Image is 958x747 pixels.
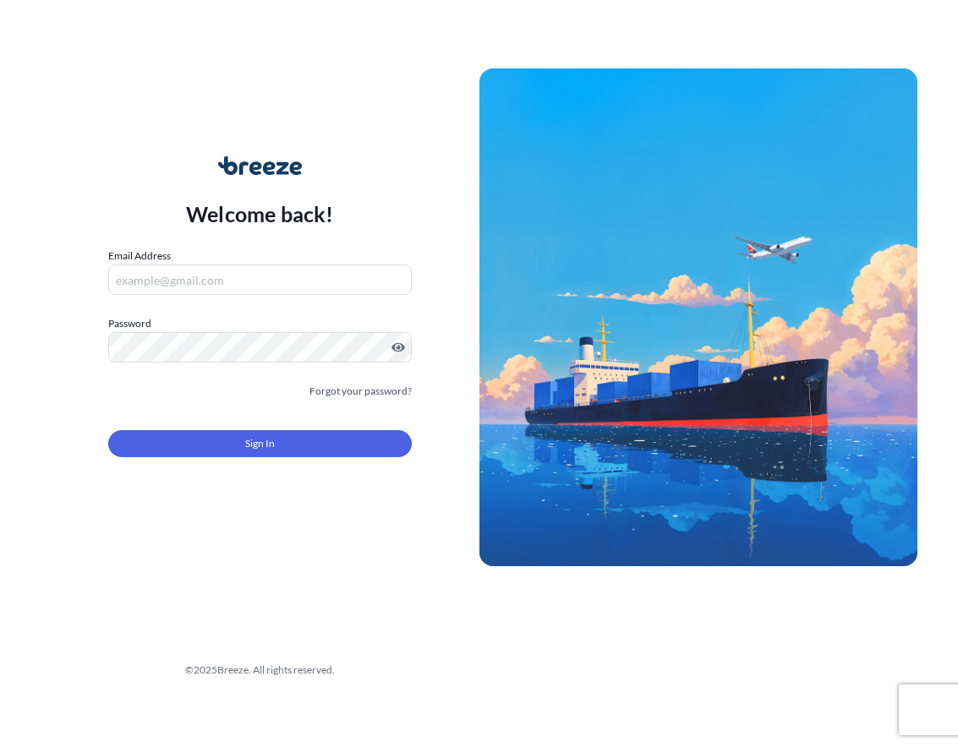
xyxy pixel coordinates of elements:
[245,435,275,452] span: Sign In
[391,341,405,354] button: Show password
[309,383,412,400] a: Forgot your password?
[186,200,334,227] p: Welcome back!
[479,68,918,566] img: Ship illustration
[108,264,412,295] input: example@gmail.com
[108,248,171,264] label: Email Address
[41,662,479,679] div: © 2025 Breeze. All rights reserved.
[108,315,412,332] label: Password
[108,430,412,457] button: Sign In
